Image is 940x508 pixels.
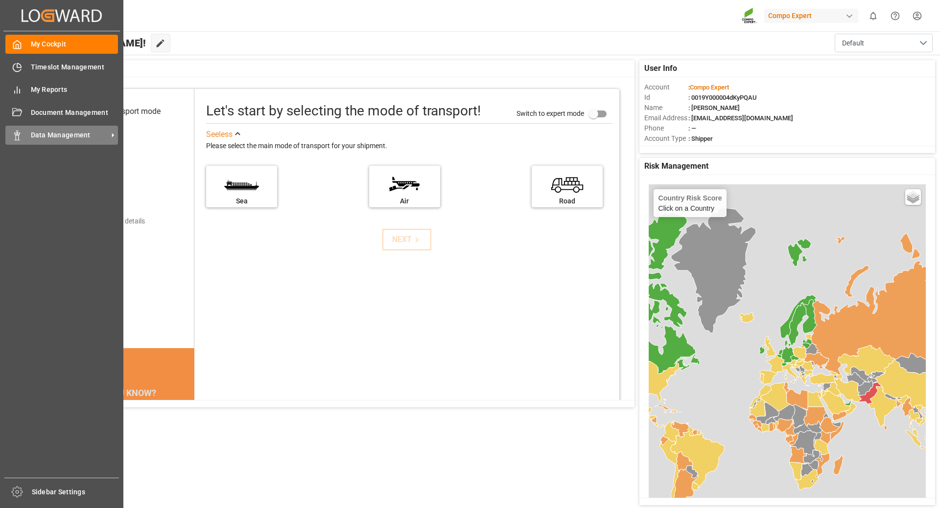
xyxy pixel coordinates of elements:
[688,135,713,142] span: : Shipper
[31,108,118,118] span: Document Management
[905,189,921,205] a: Layers
[842,38,864,48] span: Default
[31,130,108,140] span: Data Management
[764,9,858,23] div: Compo Expert
[382,229,431,250] button: NEXT
[862,5,884,27] button: show 0 new notifications
[644,103,688,113] span: Name
[690,84,729,91] span: Compo Expert
[688,84,729,91] span: :
[644,133,688,144] span: Account Type
[5,35,118,54] a: My Cockpit
[206,129,233,140] div: See less
[31,62,118,72] span: Timeslot Management
[374,196,435,206] div: Air
[41,34,146,52] span: Hello [PERSON_NAME]!
[644,123,688,133] span: Phone
[644,82,688,92] span: Account
[884,5,906,27] button: Help Center
[644,113,688,123] span: Email Address
[53,382,194,403] div: DID YOU KNOW?
[211,196,272,206] div: Sea
[644,92,688,103] span: Id
[764,6,862,25] button: Compo Expert
[206,140,612,152] div: Please select the main mode of transport for your shipment.
[644,63,677,74] span: User Info
[742,7,757,24] img: Screenshot%202023-09-29%20at%2010.02.21.png_1712312052.png
[392,234,422,245] div: NEXT
[31,85,118,95] span: My Reports
[206,101,481,121] div: Let's start by selecting the mode of transport!
[517,109,584,117] span: Switch to expert mode
[658,194,722,212] div: Click on a Country
[658,194,722,202] h4: Country Risk Score
[688,104,740,111] span: : [PERSON_NAME]
[688,94,757,101] span: : 0019Y000004dKyPQAU
[644,160,708,172] span: Risk Management
[32,487,119,497] span: Sidebar Settings
[688,114,793,122] span: : [EMAIL_ADDRESS][DOMAIN_NAME]
[31,39,118,49] span: My Cockpit
[537,196,598,206] div: Road
[688,125,696,132] span: : —
[5,57,118,76] a: Timeslot Management
[835,34,933,52] button: open menu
